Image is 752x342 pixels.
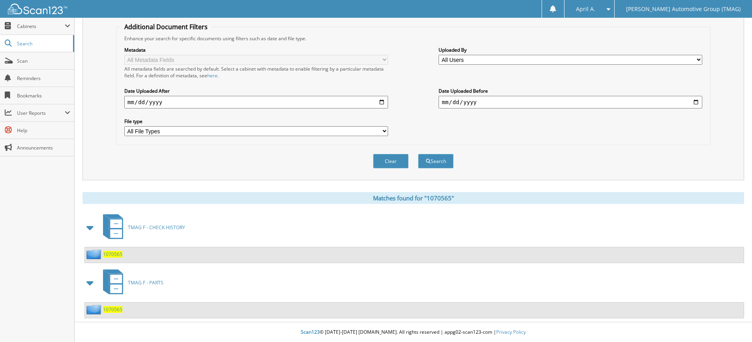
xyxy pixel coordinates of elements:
span: User Reports [17,110,65,116]
div: Matches found for "1070565" [83,192,744,204]
a: TMAG F - PARTS [98,267,163,298]
img: folder2.png [86,249,103,259]
label: Date Uploaded Before [439,88,702,94]
span: Bookmarks [17,92,70,99]
button: Search [418,154,454,168]
span: April A. [576,7,595,11]
input: start [124,96,388,108]
input: end [439,96,702,108]
button: Clear [373,154,409,168]
span: Scan123 [301,329,320,335]
label: Uploaded By [439,47,702,53]
label: Metadata [124,47,388,53]
div: Enhance your search for specific documents using filters such as date and file type. [120,35,706,42]
span: Reminders [17,75,70,82]
label: File type [124,118,388,125]
span: TMAG F - CHECK HISTORY [128,224,185,231]
div: © [DATE]-[DATE] [DOMAIN_NAME]. All rights reserved | appg02-scan123-com | [75,323,752,342]
span: [PERSON_NAME] Automotive Group (TMAG) [626,7,741,11]
span: Scan [17,58,70,64]
span: Announcements [17,144,70,151]
legend: Additional Document Filters [120,22,212,31]
span: Search [17,40,69,47]
span: Cabinets [17,23,65,30]
div: All metadata fields are searched by default. Select a cabinet with metadata to enable filtering b... [124,65,388,79]
label: Date Uploaded After [124,88,388,94]
a: 1070565 [103,251,122,258]
a: TMAG F - CHECK HISTORY [98,212,185,243]
span: Help [17,127,70,134]
a: Privacy Policy [496,329,526,335]
img: folder2.png [86,305,103,314]
img: scan123-logo-white.svg [8,4,67,14]
a: here [207,72,218,79]
a: 1070565 [103,306,122,313]
span: TMAG F - PARTS [128,279,163,286]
